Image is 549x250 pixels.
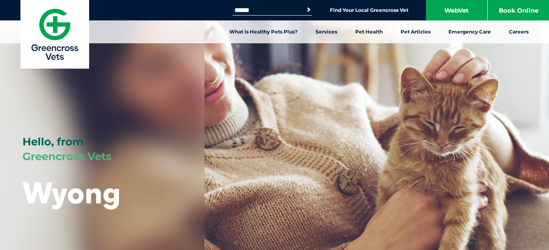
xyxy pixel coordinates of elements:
a: What is Healthy Pets Plus? [220,20,307,43]
a: Find Your Local Greencross Vet [330,7,408,13]
span: Greencross Vets [22,150,112,163]
h1: Wyong [22,176,121,209]
a: Careers [500,20,538,43]
span: Hello, from [22,135,83,148]
a: Pet Articles [392,20,439,43]
a: Pet Health [346,20,392,43]
a: Services [307,20,346,43]
a: Emergency Care [439,20,500,43]
button: Search [305,6,313,14]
